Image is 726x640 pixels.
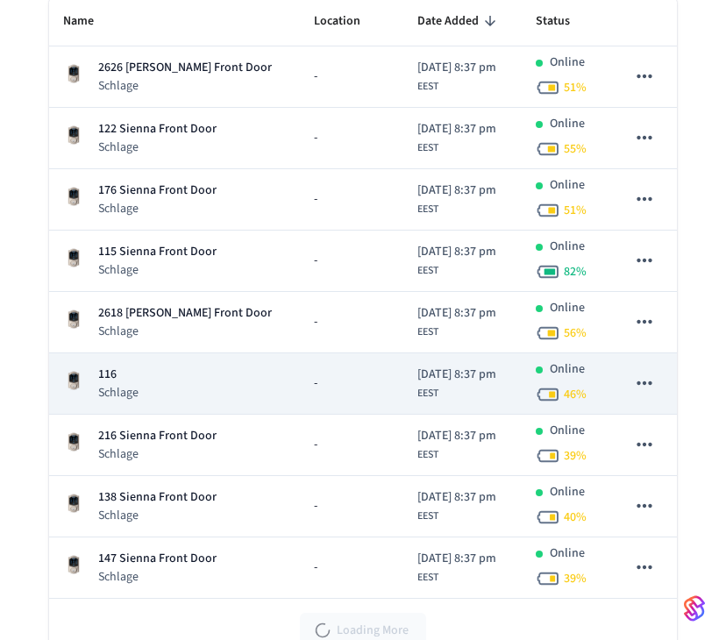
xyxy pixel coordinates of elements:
[63,309,84,330] img: Schlage Sense Smart Deadbolt with Camelot Trim, Front
[314,252,317,270] span: -
[63,431,84,452] img: Schlage Sense Smart Deadbolt with Camelot Trim, Front
[684,594,705,622] img: SeamLogoGradient.69752ec5.svg
[314,68,317,86] span: -
[550,176,585,195] p: Online
[417,243,496,261] span: [DATE] 8:37 pm
[98,488,217,507] p: 138 Sienna Front Door
[536,8,593,35] span: Status
[417,140,438,156] span: EEST
[417,488,496,507] span: [DATE] 8:37 pm
[550,115,585,133] p: Online
[314,8,383,35] span: Location
[98,77,272,95] p: Schlage
[564,447,587,465] span: 39 %
[314,129,317,147] span: -
[417,181,496,200] span: [DATE] 8:37 pm
[98,323,272,340] p: Schlage
[564,79,587,96] span: 51 %
[63,247,84,268] img: Schlage Sense Smart Deadbolt with Camelot Trim, Front
[550,422,585,440] p: Online
[63,554,84,575] img: Schlage Sense Smart Deadbolt with Camelot Trim, Front
[98,200,217,217] p: Schlage
[98,304,272,323] p: 2618 [PERSON_NAME] Front Door
[550,299,585,317] p: Online
[564,508,587,526] span: 40 %
[98,120,217,139] p: 122 Sienna Front Door
[417,570,438,586] span: EEST
[98,243,217,261] p: 115 Sienna Front Door
[314,190,317,209] span: -
[417,263,438,279] span: EEST
[63,186,84,207] img: Schlage Sense Smart Deadbolt with Camelot Trim, Front
[417,324,438,340] span: EEST
[417,550,496,568] span: [DATE] 8:37 pm
[417,366,496,402] div: Europe/Bucharest
[98,384,139,402] p: Schlage
[417,79,438,95] span: EEST
[98,507,217,524] p: Schlage
[417,8,502,35] span: Date Added
[417,366,496,384] span: [DATE] 8:37 pm
[417,386,438,402] span: EEST
[63,63,84,84] img: Schlage Sense Smart Deadbolt with Camelot Trim, Front
[98,261,217,279] p: Schlage
[417,304,496,323] span: [DATE] 8:37 pm
[417,181,496,217] div: Europe/Bucharest
[98,445,217,463] p: Schlage
[63,370,84,391] img: Schlage Sense Smart Deadbolt with Camelot Trim, Front
[417,59,496,77] span: [DATE] 8:37 pm
[98,550,217,568] p: 147 Sienna Front Door
[417,59,496,95] div: Europe/Bucharest
[417,202,438,217] span: EEST
[63,124,84,146] img: Schlage Sense Smart Deadbolt with Camelot Trim, Front
[564,202,587,219] span: 51 %
[417,508,438,524] span: EEST
[314,313,317,331] span: -
[417,427,496,463] div: Europe/Bucharest
[63,8,117,35] span: Name
[98,59,272,77] p: 2626 [PERSON_NAME] Front Door
[417,120,496,139] span: [DATE] 8:37 pm
[98,139,217,156] p: Schlage
[564,570,587,587] span: 39 %
[550,483,585,501] p: Online
[417,243,496,279] div: Europe/Bucharest
[550,544,585,563] p: Online
[314,436,317,454] span: -
[550,360,585,379] p: Online
[417,120,496,156] div: Europe/Bucharest
[98,366,139,384] p: 116
[550,238,585,256] p: Online
[417,447,438,463] span: EEST
[564,263,587,281] span: 82 %
[550,53,585,72] p: Online
[98,427,217,445] p: 216 Sienna Front Door
[314,497,317,516] span: -
[98,568,217,586] p: Schlage
[417,550,496,586] div: Europe/Bucharest
[564,324,587,342] span: 56 %
[417,427,496,445] span: [DATE] 8:37 pm
[564,386,587,403] span: 46 %
[417,304,496,340] div: Europe/Bucharest
[314,374,317,393] span: -
[417,488,496,524] div: Europe/Bucharest
[98,181,217,200] p: 176 Sienna Front Door
[564,140,587,158] span: 55 %
[63,493,84,514] img: Schlage Sense Smart Deadbolt with Camelot Trim, Front
[314,558,317,577] span: -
